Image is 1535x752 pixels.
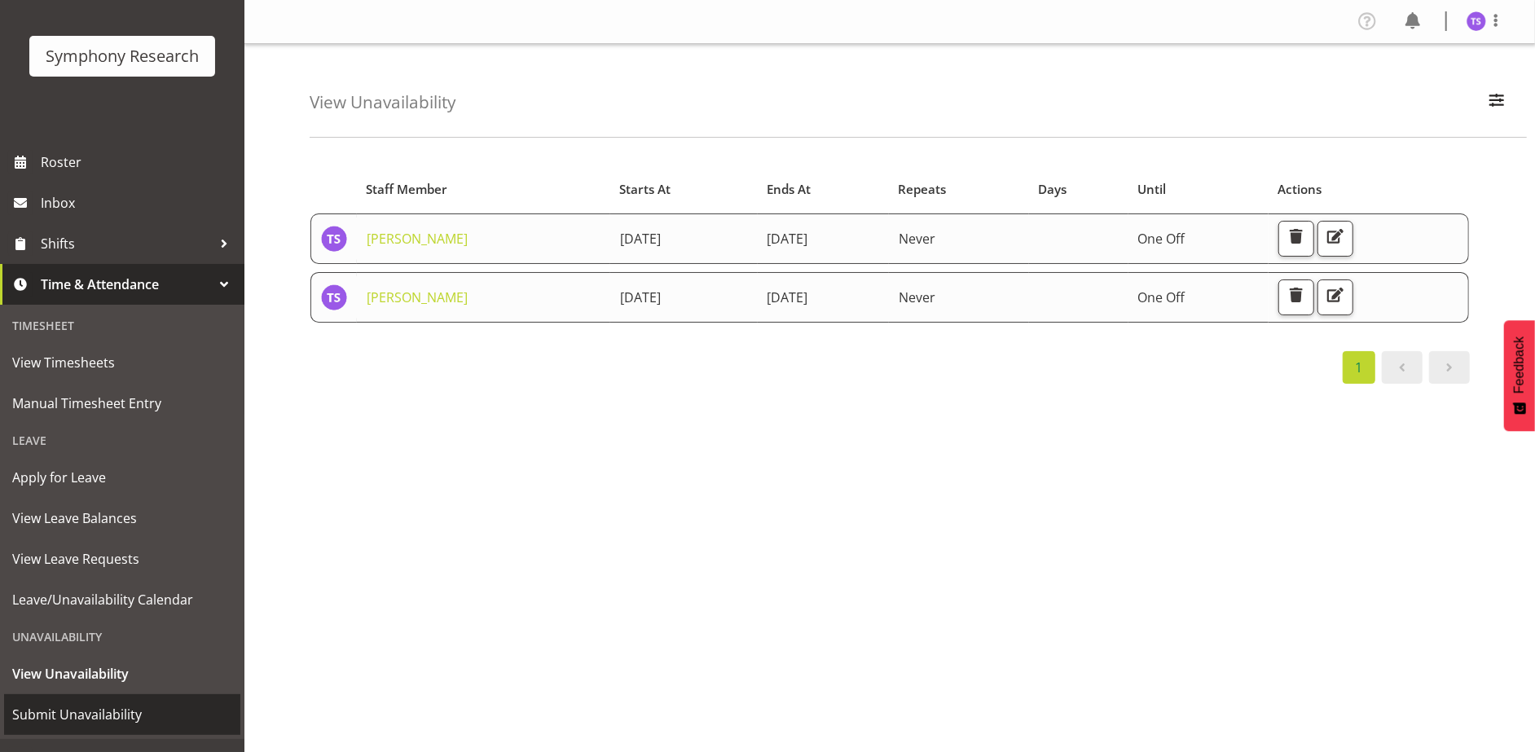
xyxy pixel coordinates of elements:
span: Staff Member [366,180,447,199]
span: Manual Timesheet Entry [12,391,232,416]
span: View Leave Balances [12,506,232,530]
h4: View Unavailability [310,93,455,112]
div: Leave [4,424,240,457]
span: View Unavailability [12,662,232,686]
a: Manual Timesheet Entry [4,383,240,424]
div: Timesheet [4,309,240,342]
span: Submit Unavailability [12,702,232,727]
span: View Leave Requests [12,547,232,571]
a: View Leave Balances [4,498,240,539]
span: Apply for Leave [12,465,232,490]
span: View Timesheets [12,350,232,375]
span: Never [899,230,935,248]
button: Edit Unavailability [1317,279,1353,315]
button: Filter Employees [1480,85,1514,121]
span: Roster [41,150,236,174]
img: theresa-smith5660.jpg [1467,11,1486,31]
span: [DATE] [767,288,808,306]
span: Shifts [41,231,212,256]
button: Edit Unavailability [1317,221,1353,257]
span: Days [1038,180,1067,199]
span: Starts At [620,180,671,199]
span: Ends At [767,180,811,199]
img: theresa-smith5660.jpg [321,284,347,310]
button: Delete Unavailability [1278,279,1314,315]
div: Symphony Research [46,44,199,68]
span: One Off [1138,230,1185,248]
a: View Unavailability [4,653,240,694]
a: Apply for Leave [4,457,240,498]
span: Never [899,288,935,306]
a: Leave/Unavailability Calendar [4,579,240,620]
a: View Timesheets [4,342,240,383]
span: Feedback [1512,336,1527,394]
span: Inbox [41,191,236,215]
span: [DATE] [620,288,661,306]
span: Until [1137,180,1166,199]
span: One Off [1138,288,1185,306]
img: theresa-smith5660.jpg [321,226,347,252]
span: Actions [1278,180,1322,199]
span: [DATE] [767,230,808,248]
div: Unavailability [4,620,240,653]
a: [PERSON_NAME] [367,230,468,248]
span: Time & Attendance [41,272,212,297]
span: Repeats [898,180,946,199]
a: View Leave Requests [4,539,240,579]
button: Feedback - Show survey [1504,320,1535,431]
span: Leave/Unavailability Calendar [12,587,232,612]
a: [PERSON_NAME] [367,288,468,306]
a: Submit Unavailability [4,694,240,735]
span: [DATE] [620,230,661,248]
button: Delete Unavailability [1278,221,1314,257]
